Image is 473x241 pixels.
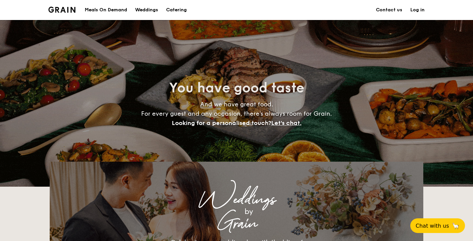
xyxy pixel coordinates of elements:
[108,194,365,206] div: Weddings
[48,7,75,13] a: Logotype
[271,119,302,127] span: Let's chat.
[416,223,449,229] span: Chat with us
[48,7,75,13] img: Grain
[133,206,365,218] div: by
[50,155,423,162] div: Loading menus magically...
[108,218,365,230] div: Grain
[410,218,465,233] button: Chat with us🦙
[452,222,460,230] span: 🦙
